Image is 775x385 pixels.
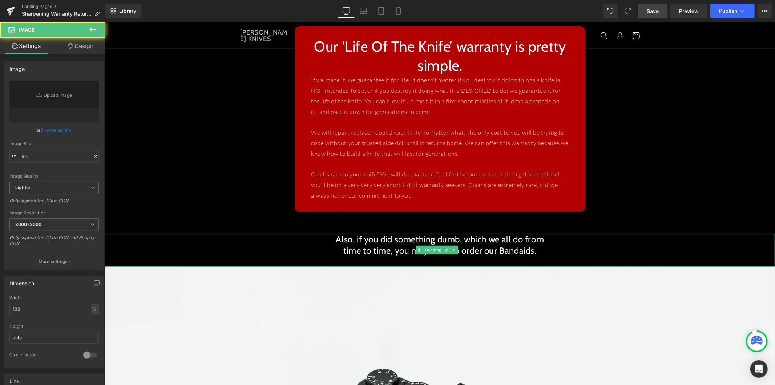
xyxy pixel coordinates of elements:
[372,4,390,18] a: Tablet
[9,174,99,179] div: Image Quality
[346,224,353,233] a: Expand / Collapse
[355,4,372,18] a: Laptop
[15,222,41,227] b: 3000x3000
[338,4,355,18] a: Desktop
[9,303,99,315] input: auto
[9,295,99,300] div: Width
[719,8,737,14] span: Publish
[9,150,99,163] input: Link
[679,7,699,15] span: Preview
[9,352,76,360] div: Circle Image
[750,360,768,378] div: Open Intercom Messenger
[206,147,464,179] p: Can’t sharpen your knife? We will do that too…for life. Use our contact tab to get started and yo...
[4,253,104,270] button: More settings
[9,332,99,344] input: auto
[9,126,99,134] div: or
[710,4,755,18] button: Publish
[39,258,68,265] p: More settings
[206,106,464,137] p: We will repair, replace, rebuild your knife no matter what. The only cost to you will be trying t...
[54,38,107,54] a: Design
[9,235,99,251] div: Only support for UCare CDN and Shopify CDN
[390,4,407,18] a: Mobile
[9,62,25,72] div: Image
[15,185,31,190] b: Lighter
[19,27,35,33] span: Image
[91,304,98,314] div: %
[22,11,92,17] span: Sharpening Warranty Returns
[9,141,99,146] div: Image Src
[206,15,464,53] h1: Our ‘Life Of The Knife’ warranty is pretty simple.
[9,276,35,286] div: Dimension
[206,53,464,95] p: If we made it, we guarantee it for life. It doesn’t matter if you destroy it doing things a knife...
[119,8,136,14] span: Library
[647,7,659,15] span: Save
[758,4,772,18] button: More
[670,4,707,18] a: Preview
[621,4,635,18] button: Redo
[603,4,618,18] button: Undo
[9,198,99,209] div: Only support for UCare CDN
[22,4,105,9] a: Landing Pages
[105,4,141,18] a: New Library
[9,324,99,329] div: Height
[319,224,338,233] span: Heading
[41,124,72,136] a: Browse gallery
[9,374,20,384] div: Link
[9,210,99,215] div: Image Resolution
